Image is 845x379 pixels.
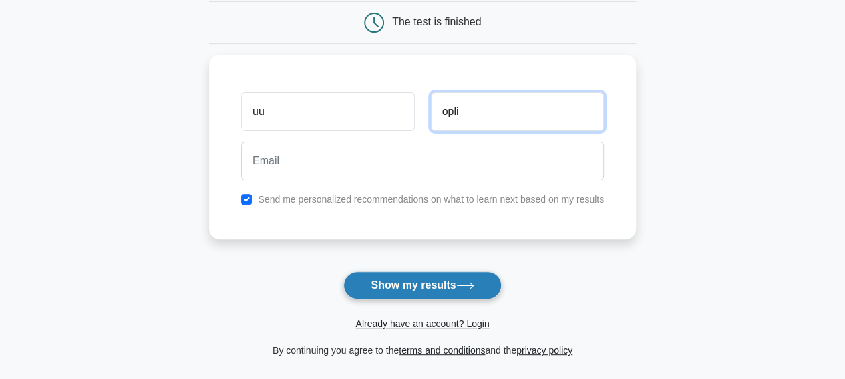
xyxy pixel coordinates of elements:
input: Last name [431,92,604,131]
label: Send me personalized recommendations on what to learn next based on my results [258,194,604,205]
input: Email [241,142,604,180]
a: privacy policy [516,345,572,356]
a: Already have an account? Login [355,318,489,329]
input: First name [241,92,414,131]
button: Show my results [343,271,501,299]
div: By continuing you agree to the and the [201,342,644,358]
a: terms and conditions [399,345,485,356]
div: The test is finished [392,16,481,27]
